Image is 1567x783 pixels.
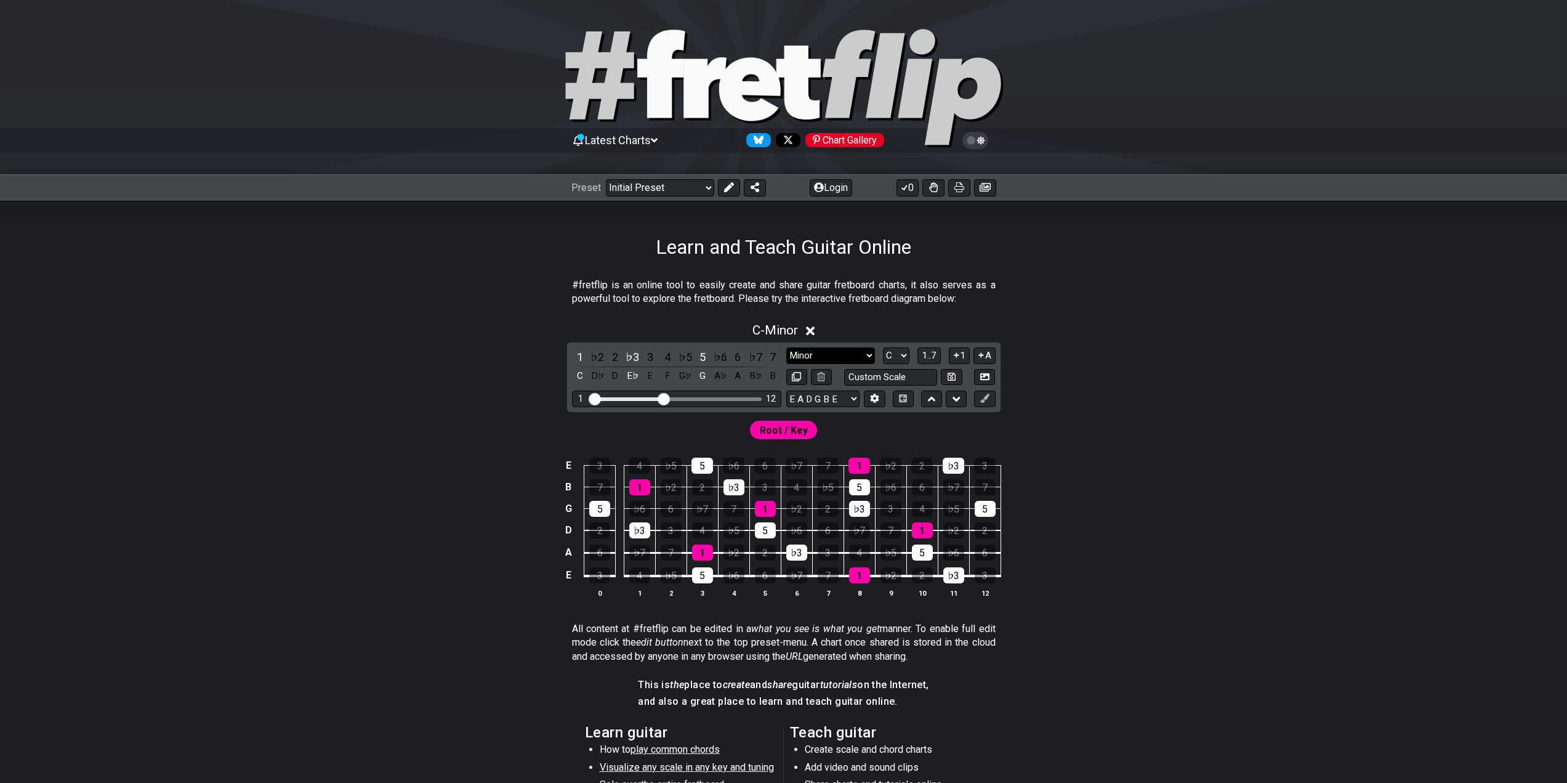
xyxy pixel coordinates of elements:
[810,179,852,197] button: Login
[786,567,807,583] div: ♭7
[864,391,885,407] button: Edit Tuning
[975,545,996,561] div: 6
[765,349,781,365] div: toggle scale degree
[974,391,995,407] button: First click edit preset to enable marker editing
[572,278,996,306] p: #fretflip is an online tool to easily create and share guitar fretboard charts, it also serves as...
[629,545,650,561] div: ♭7
[607,368,623,384] div: toggle pitch class
[691,458,713,474] div: 5
[771,133,800,147] a: Follow #fretflip at X
[949,347,970,364] button: 1
[718,179,740,197] button: Edit Preset
[786,369,807,386] button: Copy
[912,545,933,561] div: 5
[912,479,933,495] div: 6
[849,567,870,583] div: 1
[578,394,583,404] div: 1
[786,545,807,561] div: ♭3
[572,622,996,663] p: All content at #fretflip can be edited in a manner. To enable full edit mode click the next to th...
[975,567,996,583] div: 3
[943,522,964,538] div: ♭2
[585,134,651,147] span: Latest Charts
[629,479,650,495] div: 1
[692,479,713,495] div: 2
[741,133,771,147] a: Follow #fretflip at Bluesky
[677,349,693,365] div: toggle scale degree
[818,567,839,583] div: 7
[805,761,980,778] li: Add video and sound clips
[718,586,749,599] th: 4
[786,458,807,474] div: ♭7
[969,135,983,146] span: Toggle light / dark theme
[975,479,996,495] div: 7
[692,501,713,517] div: ♭7
[571,182,601,193] span: Preset
[723,545,744,561] div: ♭2
[624,368,640,384] div: toggle pitch class
[760,421,808,439] span: First enable full edit mode to edit
[600,761,774,773] span: Visualize any scale in any key and tuning
[912,522,933,538] div: 1
[752,323,798,338] span: C - Minor
[723,501,744,517] div: 7
[921,391,942,407] button: Move up
[766,394,776,404] div: 12
[911,458,933,474] div: 2
[638,695,929,708] h4: and also a great place to learn and teach guitar online.
[755,567,776,583] div: 6
[912,567,933,583] div: 2
[875,586,906,599] th: 9
[744,179,766,197] button: Share Preset
[655,586,687,599] th: 2
[973,347,995,364] button: A
[642,368,658,384] div: toggle pitch class
[849,522,870,538] div: ♭7
[880,479,901,495] div: ♭6
[589,349,605,365] div: toggle scale degree
[636,636,683,648] em: edit button
[849,479,870,495] div: 5
[844,586,875,599] th: 8
[692,567,713,583] div: 5
[638,678,929,692] h4: This is place to and guitar on the Internet,
[943,501,964,517] div: ♭5
[786,479,807,495] div: 4
[692,522,713,538] div: 4
[661,479,682,495] div: ♭2
[820,679,858,691] em: tutorials
[818,545,839,561] div: 3
[948,179,970,197] button: Print
[670,679,684,691] em: the
[755,479,776,495] div: 3
[661,545,682,561] div: 7
[712,368,728,384] div: toggle pitch class
[765,368,781,384] div: toggle pitch class
[946,391,967,407] button: Move down
[660,458,682,474] div: ♭5
[589,479,610,495] div: 7
[749,586,781,599] th: 5
[790,726,983,739] h2: Teach guitar
[661,522,682,538] div: 3
[723,567,744,583] div: ♭6
[800,133,884,147] a: #fretflip at Pinterest
[880,501,901,517] div: 3
[818,501,839,517] div: 2
[723,479,744,495] div: ♭3
[589,501,610,517] div: 5
[629,522,650,538] div: ♭3
[600,743,775,760] li: How to
[561,476,576,498] td: B
[975,522,996,538] div: 2
[629,458,650,474] div: 4
[974,458,996,474] div: 3
[755,501,776,517] div: 1
[849,501,870,517] div: ♭3
[943,567,964,583] div: ♭3
[786,522,807,538] div: ♭6
[589,545,610,561] div: 6
[661,501,682,517] div: 6
[974,369,995,386] button: Create Image
[659,349,675,365] div: toggle scale degree
[786,391,860,407] select: Tuning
